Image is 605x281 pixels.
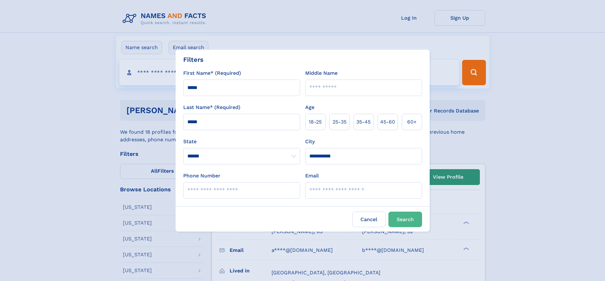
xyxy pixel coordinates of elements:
[183,55,204,64] div: Filters
[380,118,395,126] span: 45‑60
[309,118,322,126] span: 18‑25
[352,212,386,227] label: Cancel
[305,69,338,77] label: Middle Name
[183,69,241,77] label: First Name* (Required)
[305,172,319,180] label: Email
[333,118,346,126] span: 25‑35
[407,118,417,126] span: 60+
[183,104,240,111] label: Last Name* (Required)
[356,118,371,126] span: 35‑45
[305,104,314,111] label: Age
[183,172,220,180] label: Phone Number
[305,138,315,145] label: City
[388,212,422,227] button: Search
[183,138,300,145] label: State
